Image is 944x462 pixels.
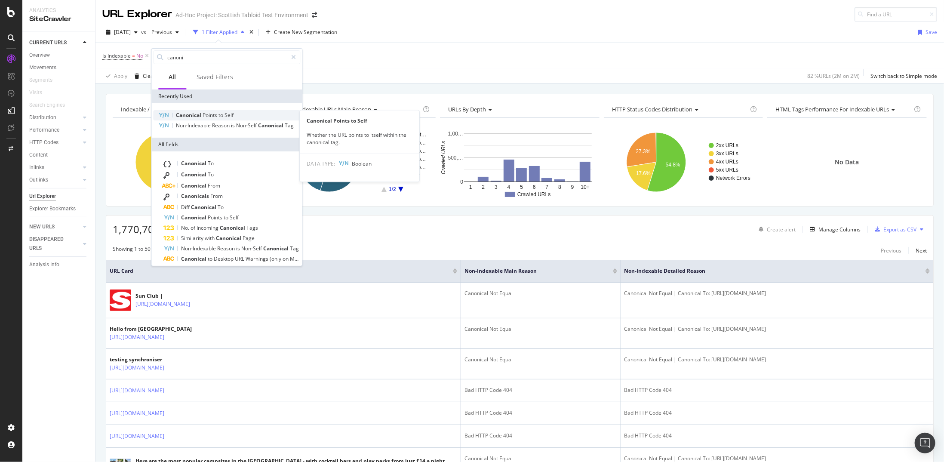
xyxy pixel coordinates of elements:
div: Manage Columns [818,226,861,233]
text: 1,00… [448,131,463,137]
text: Network Errors [716,175,750,181]
div: Save [926,28,937,36]
a: Url Explorer [29,192,89,201]
div: A chart. [277,125,436,200]
a: Segments [29,76,61,85]
div: Bad HTTP Code 404 [464,386,617,394]
text: 3xx URLs [716,151,738,157]
div: HTTP Codes [29,138,58,147]
span: to [208,255,214,262]
button: Save [915,25,937,39]
span: Canonical [181,171,208,178]
div: Explorer Bookmarks [29,204,76,213]
div: URL Explorer [102,7,172,22]
span: is [236,245,241,252]
span: To [208,160,214,167]
div: Canonical Not Equal [464,290,617,297]
a: Analysis Info [29,260,89,269]
div: arrow-right-arrow-left [312,12,317,18]
div: Saved Filters [197,73,233,81]
div: Inlinks [29,163,44,172]
text: 2 [482,184,485,190]
button: Next [916,245,927,256]
text: 2xx URLs [716,142,738,148]
span: Canonical [216,234,243,242]
a: [URL][DOMAIN_NAME] [135,300,190,308]
span: URL Card [110,267,451,275]
span: Canonical [191,203,218,211]
span: Similarity [181,234,205,242]
div: Segments [29,76,52,85]
span: vs [141,28,148,36]
text: 3 [495,184,498,190]
button: [DATE] [102,25,141,39]
span: HTML Tags Performance for Indexable URLs [775,105,889,113]
span: Tag [285,122,294,129]
div: Outlinks [29,176,48,185]
a: Performance [29,126,80,135]
button: Export as CSV [871,222,916,236]
div: Recently Used [151,89,302,103]
a: Outlinks [29,176,80,185]
span: Reason [217,245,236,252]
div: Performance [29,126,59,135]
div: Previous [881,247,901,254]
span: Self [224,111,234,119]
span: Page [243,234,255,242]
div: testing synchroniser [110,356,183,363]
div: Switch back to Simple mode [870,72,937,80]
span: No. [181,224,191,231]
span: Indexable / Non-Indexable URLs distribution [121,105,235,113]
div: Overview [29,51,50,60]
span: Canonical [181,160,208,167]
span: Incoming [197,224,220,231]
span: Boolean [352,160,372,168]
text: 4 [507,184,510,190]
span: Points [208,214,224,221]
span: Canonical [176,111,203,119]
div: 82 % URLs ( 2M on 2M ) [807,72,860,80]
span: Non-Indexable URLs Main Reason [285,105,372,113]
span: Create New Segmentation [274,28,337,36]
span: Non-Indexable Detailed Reason [624,267,913,275]
input: Search by field name [166,51,287,64]
div: Content [29,151,48,160]
a: Movements [29,63,89,72]
span: 1,770,704 URLs found [113,222,218,236]
div: Whether the URL points to itself within the canonical tag. [300,132,419,146]
span: Canonical [263,245,290,252]
div: Canonical Not Equal [464,325,617,333]
h4: HTML Tags Performance for Indexable URLs [774,102,912,116]
text: Crawled URLs [517,191,550,197]
span: of [191,224,197,231]
span: URL [235,255,246,262]
span: 2025 Aug. 18th [114,28,131,36]
div: NEW URLS [29,222,55,231]
span: Previous [148,28,172,36]
div: Analytics [29,7,88,14]
div: Showing 1 to 50 of 1,770,704 entries [113,245,200,256]
button: Previous [881,245,901,256]
span: URLs by Depth [448,105,486,113]
span: Non-Self [236,122,258,129]
span: No Data [835,158,859,166]
button: Add Filter [151,51,185,61]
a: Search Engines [29,101,74,110]
a: [URL][DOMAIN_NAME] [110,432,164,440]
div: Bad HTTP Code 404 [624,409,930,417]
h4: Non-Indexable URLs Main Reason [283,102,421,116]
div: Visits [29,88,42,97]
div: Export as CSV [883,226,916,233]
text: Crawled URLs [440,141,446,174]
a: Content [29,151,89,160]
span: to [218,111,224,119]
div: Canonical Not Equal | Canonical To: [URL][DOMAIN_NAME] [624,290,930,297]
span: Tag [290,245,299,252]
span: Diff [181,203,191,211]
span: Canonical [181,214,208,221]
a: Overview [29,51,89,60]
button: Previous [148,25,182,39]
div: SiteCrawler [29,14,88,24]
div: Bad HTTP Code 404 [624,432,930,440]
span: From [208,182,220,189]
